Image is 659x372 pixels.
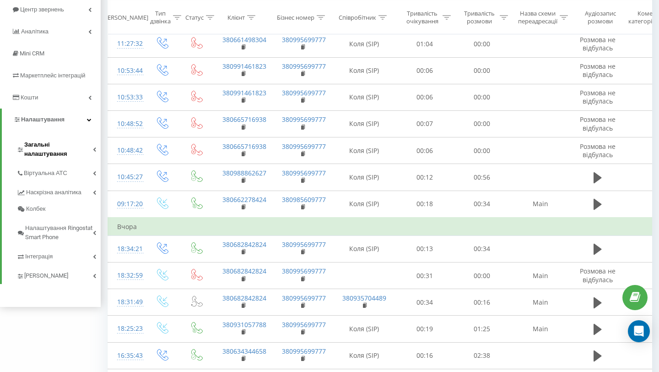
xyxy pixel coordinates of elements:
a: Налаштування [2,109,101,131]
div: Тривалість розмови [461,10,497,25]
span: Mini CRM [20,50,44,57]
span: Аналiтика [21,28,49,35]
td: 00:12 [396,164,454,191]
div: Назва схеми переадресації [518,10,557,25]
div: Бізнес номер [277,13,314,21]
a: Налаштування Ringostat Smart Phone [16,217,101,246]
td: 02:38 [454,342,511,369]
td: Коля (SIP) [332,137,396,164]
div: 18:25:23 [117,320,135,338]
div: 18:32:59 [117,267,135,284]
a: 380661498304 [222,35,266,44]
a: 380682842824 [222,240,266,249]
div: Аудіозапис розмови [578,10,622,25]
td: 00:00 [454,137,511,164]
span: Кошти [21,94,38,101]
a: 380995699777 [282,347,326,356]
a: Колбек [16,201,101,217]
td: Коля (SIP) [332,57,396,84]
a: 380991461823 [222,62,266,71]
td: Коля (SIP) [332,342,396,369]
a: 380985609777 [282,195,326,204]
td: 00:06 [396,137,454,164]
td: 00:06 [396,57,454,84]
td: 00:34 [396,289,454,316]
a: 380634344658 [222,347,266,356]
a: Загальні налаштування [16,134,101,162]
span: Маркетплейс інтеграцій [20,72,86,79]
td: 00:00 [454,263,511,289]
td: Коля (SIP) [332,84,396,110]
td: 01:25 [454,316,511,342]
td: Коля (SIP) [332,110,396,137]
span: Віртуальна АТС [24,169,67,178]
a: 380995699777 [282,88,326,97]
a: 380995699777 [282,169,326,177]
div: 10:48:52 [117,115,135,133]
div: Статус [185,13,204,21]
td: Main [511,263,570,289]
a: [PERSON_NAME] [16,265,101,284]
span: Налаштування [21,116,65,123]
a: 380682842824 [222,294,266,302]
a: Інтеграція [16,246,101,265]
a: 380995699777 [282,115,326,124]
td: Коля (SIP) [332,164,396,191]
a: Наскрізна аналітика [16,181,101,201]
td: Main [511,289,570,316]
td: 00:16 [396,342,454,369]
td: 00:18 [396,191,454,218]
div: Open Intercom Messenger [628,320,650,342]
a: 380995699777 [282,142,326,151]
a: Віртуальна АТС [16,162,101,181]
a: 380991461823 [222,88,266,97]
div: 16:35:43 [117,347,135,365]
div: 18:34:21 [117,240,135,258]
a: 380988862627 [222,169,266,177]
td: 00:19 [396,316,454,342]
div: 10:53:33 [117,88,135,106]
div: 18:31:49 [117,293,135,311]
div: Співробітник [339,13,376,21]
td: 00:00 [454,110,511,137]
span: Колбек [26,204,45,213]
a: 380995699777 [282,320,326,329]
span: Наскрізна аналітика [26,188,81,197]
div: 10:48:42 [117,142,135,159]
a: 380995699777 [282,294,326,302]
td: Коля (SIP) [332,235,396,262]
a: 380665716938 [222,142,266,151]
a: 380935704489 [342,294,386,302]
td: 00:00 [454,57,511,84]
span: Центр звернень [20,6,64,13]
span: Розмова не відбулась [580,35,616,52]
span: Розмова не відбулась [580,115,616,132]
a: 380995699777 [282,35,326,44]
span: Розмова не відбулась [580,88,616,105]
a: 380995699777 [282,62,326,71]
td: 01:04 [396,31,454,57]
span: Інтеграція [25,252,53,261]
a: 380931057788 [222,320,266,329]
span: Загальні налаштування [24,140,93,159]
a: 380682842824 [222,267,266,275]
td: 00:13 [396,235,454,262]
div: [PERSON_NAME] [102,13,148,21]
a: 380665716938 [222,115,266,124]
td: 00:00 [454,84,511,110]
td: 00:31 [396,263,454,289]
div: 09:17:20 [117,195,135,213]
span: Розмова не відбулась [580,267,616,284]
td: 00:34 [454,191,511,218]
div: 11:27:32 [117,35,135,53]
td: Коля (SIP) [332,191,396,218]
div: Тривалість очікування [404,10,440,25]
span: Розмова не відбулась [580,142,616,159]
td: Коля (SIP) [332,316,396,342]
span: [PERSON_NAME] [24,271,68,280]
div: 10:53:44 [117,62,135,80]
td: 00:56 [454,164,511,191]
td: Main [511,316,570,342]
td: 00:06 [396,84,454,110]
a: 380662278424 [222,195,266,204]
